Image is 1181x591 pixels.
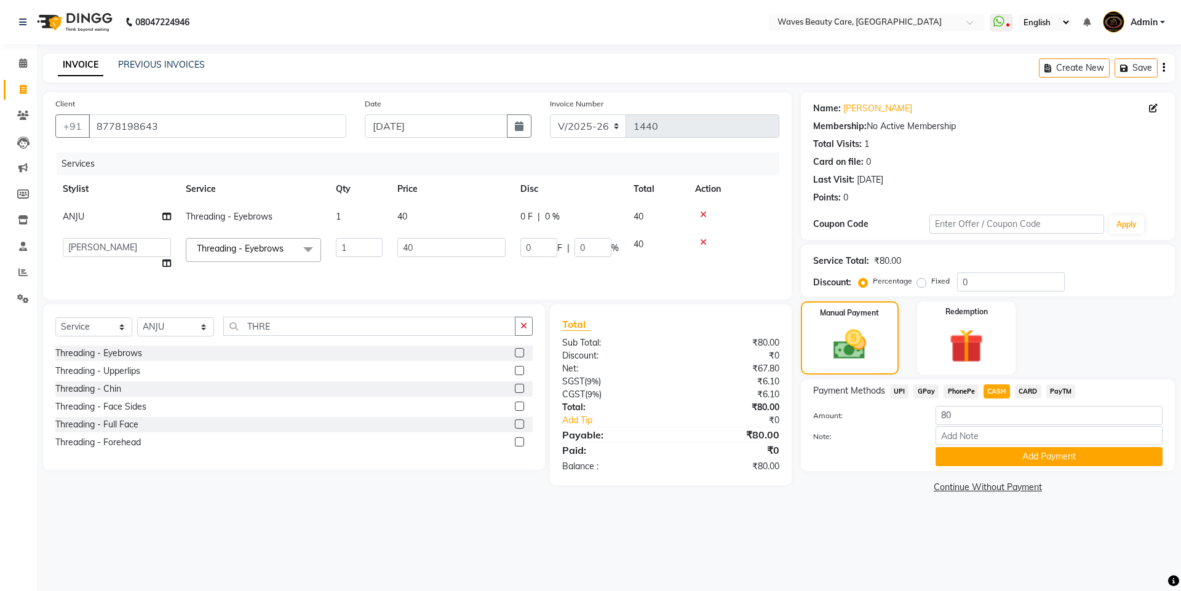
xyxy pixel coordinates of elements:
[929,215,1104,234] input: Enter Offer / Coupon Code
[804,410,926,421] label: Amount:
[587,389,599,399] span: 9%
[634,239,643,250] span: 40
[557,242,562,255] span: F
[186,211,272,222] span: Threading - Eyebrows
[390,175,513,203] th: Price
[545,210,560,223] span: 0 %
[670,336,788,349] div: ₹80.00
[1039,58,1110,77] button: Create New
[31,5,116,39] img: logo
[55,436,141,449] div: Threading - Forehead
[803,481,1172,494] a: Continue Without Payment
[931,276,950,287] label: Fixed
[670,460,788,473] div: ₹80.00
[328,175,390,203] th: Qty
[1103,11,1124,33] img: Admin
[1015,384,1041,399] span: CARD
[634,211,643,222] span: 40
[553,443,670,458] div: Paid:
[553,460,670,473] div: Balance :
[874,255,901,268] div: ₹80.00
[520,210,533,223] span: 0 F
[538,210,540,223] span: |
[55,98,75,109] label: Client
[813,218,929,231] div: Coupon Code
[135,5,189,39] b: 08047224946
[813,173,854,186] div: Last Visit:
[813,102,841,115] div: Name:
[1046,384,1076,399] span: PayTM
[55,400,146,413] div: Threading - Face Sides
[553,336,670,349] div: Sub Total:
[670,375,788,388] div: ₹6.10
[365,98,381,109] label: Date
[89,114,346,138] input: Search by Name/Mobile/Email/Code
[553,362,670,375] div: Net:
[55,114,90,138] button: +91
[804,431,926,442] label: Note:
[553,375,670,388] div: ( )
[63,211,84,222] span: ANJU
[813,120,867,133] div: Membership:
[936,447,1163,466] button: Add Payment
[813,120,1163,133] div: No Active Membership
[670,443,788,458] div: ₹0
[813,156,864,169] div: Card on file:
[813,191,841,204] div: Points:
[843,102,912,115] a: [PERSON_NAME]
[55,175,178,203] th: Stylist
[866,156,871,169] div: 0
[813,384,885,397] span: Payment Methods
[397,211,407,222] span: 40
[945,306,988,317] label: Redemption
[553,349,670,362] div: Discount:
[58,54,103,76] a: INVOICE
[670,349,788,362] div: ₹0
[864,138,869,151] div: 1
[670,427,788,442] div: ₹80.00
[626,175,688,203] th: Total
[55,383,121,395] div: Threading - Chin
[550,98,603,109] label: Invoice Number
[890,384,909,399] span: UPI
[553,414,690,427] a: Add Tip
[936,406,1163,425] input: Amount
[587,376,598,386] span: 9%
[562,376,584,387] span: SGST
[567,242,570,255] span: |
[553,401,670,414] div: Total:
[1115,58,1158,77] button: Save
[611,242,619,255] span: %
[944,384,979,399] span: PhonePe
[55,347,142,360] div: Threading - Eyebrows
[670,362,788,375] div: ₹67.80
[513,175,626,203] th: Disc
[813,276,851,289] div: Discount:
[553,388,670,401] div: ( )
[197,243,284,254] span: Threading - Eyebrows
[562,389,585,400] span: CGST
[55,418,138,431] div: Threading - Full Face
[336,211,341,222] span: 1
[553,427,670,442] div: Payable:
[1109,215,1144,234] button: Apply
[843,191,848,204] div: 0
[670,401,788,414] div: ₹80.00
[984,384,1010,399] span: CASH
[913,384,939,399] span: GPay
[1131,16,1158,29] span: Admin
[688,175,779,203] th: Action
[55,365,140,378] div: Threading - Upperlips
[178,175,328,203] th: Service
[562,318,590,331] span: Total
[813,255,869,268] div: Service Total:
[57,153,789,175] div: Services
[823,326,877,363] img: _cash.svg
[857,173,883,186] div: [DATE]
[284,243,289,254] a: x
[690,414,788,427] div: ₹0
[939,325,994,367] img: _gift.svg
[813,138,862,151] div: Total Visits:
[820,307,879,319] label: Manual Payment
[873,276,912,287] label: Percentage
